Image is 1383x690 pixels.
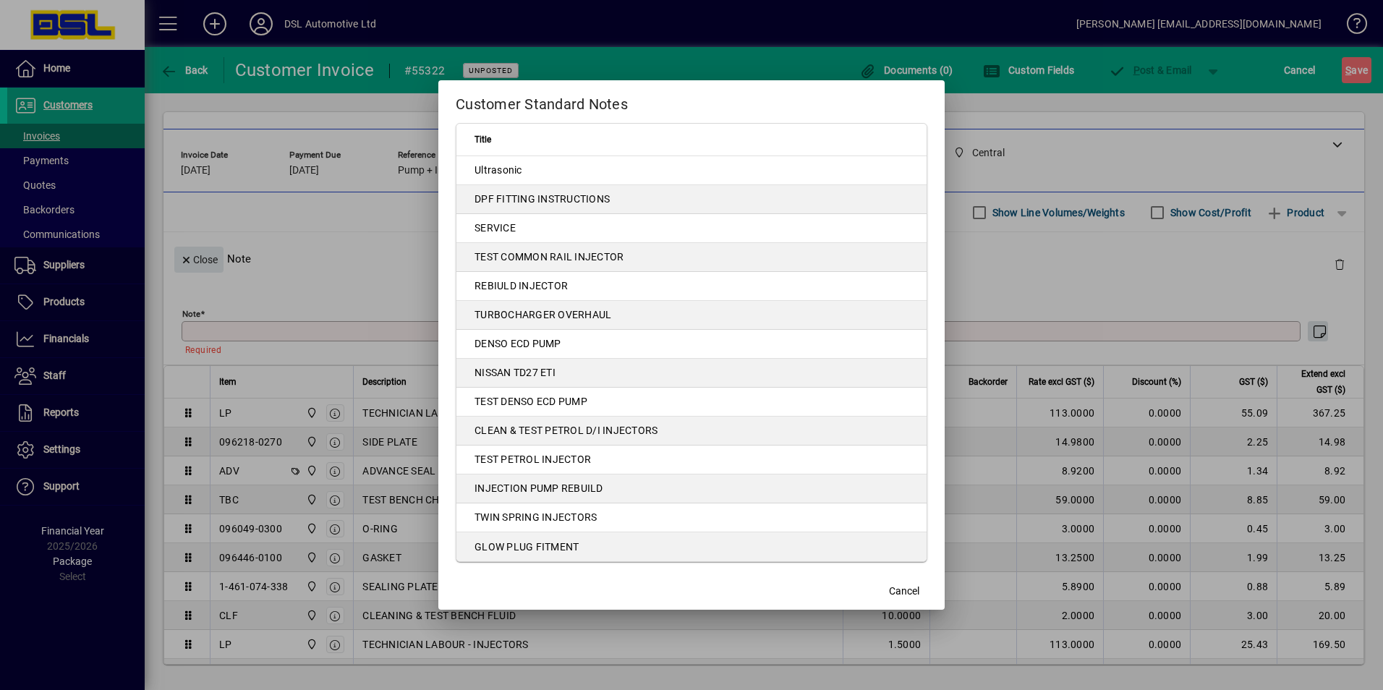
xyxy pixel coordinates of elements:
button: Cancel [881,578,927,604]
td: DPF FITTING INSTRUCTIONS [456,185,927,214]
td: INJECTION PUMP REBUILD [456,474,927,503]
td: TURBOCHARGER OVERHAUL [456,301,927,330]
td: SERVICE [456,214,927,243]
span: Title [475,132,491,148]
td: GLOW PLUG FITMENT [456,532,927,561]
td: DENSO ECD PUMP [456,330,927,359]
h2: Customer Standard Notes [438,80,945,122]
td: CLEAN & TEST PETROL D/I INJECTORS [456,417,927,446]
td: TWIN SPRING INJECTORS [456,503,927,532]
td: TEST PETROL INJECTOR [456,446,927,474]
td: TEST COMMON RAIL INJECTOR [456,243,927,272]
td: REBIULD INJECTOR [456,272,927,301]
span: Cancel [889,584,919,599]
td: TEST DENSO ECD PUMP [456,388,927,417]
td: Ultrasonic [456,156,927,185]
td: NISSAN TD27 ETI [456,359,927,388]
